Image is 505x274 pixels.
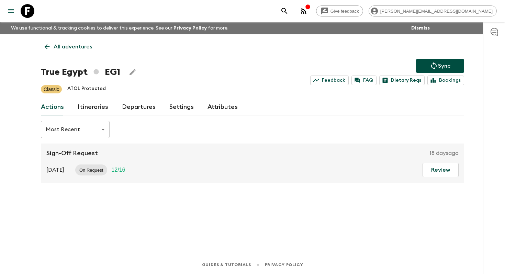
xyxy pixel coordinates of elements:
p: Sign-Off Request [46,149,98,157]
a: FAQ [351,76,377,85]
a: Attributes [207,99,238,115]
span: Give feedback [327,9,363,14]
button: Review [423,163,459,177]
div: Most Recent [41,120,110,139]
p: All adventures [54,43,92,51]
button: search adventures [278,4,291,18]
p: ATOL Protected [67,85,106,93]
a: Departures [122,99,156,115]
button: Sync adventure departures to the booking engine [416,59,464,73]
p: [DATE] [46,166,64,174]
a: Privacy Policy [265,261,303,269]
a: Settings [169,99,194,115]
p: We use functional & tracking cookies to deliver this experience. See our for more. [8,22,231,34]
a: Give feedback [316,5,363,16]
div: Trip Fill [107,164,129,175]
a: Guides & Tutorials [202,261,251,269]
p: 18 days ago [430,149,459,157]
span: [PERSON_NAME][EMAIL_ADDRESS][DOMAIN_NAME] [377,9,496,14]
div: [PERSON_NAME][EMAIL_ADDRESS][DOMAIN_NAME] [369,5,497,16]
a: Privacy Policy [173,26,207,31]
a: Feedback [310,76,349,85]
h1: True Egypt EG1 [41,65,120,79]
a: All adventures [41,40,96,54]
p: 12 / 16 [111,166,125,174]
a: Actions [41,99,64,115]
a: Itineraries [78,99,108,115]
a: Bookings [427,76,464,85]
p: Sync [438,62,450,70]
button: Dismiss [409,23,431,33]
button: menu [4,4,18,18]
p: Classic [44,86,59,93]
button: Edit Adventure Title [126,65,139,79]
a: Dietary Reqs [379,76,425,85]
span: On Request [75,168,107,173]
